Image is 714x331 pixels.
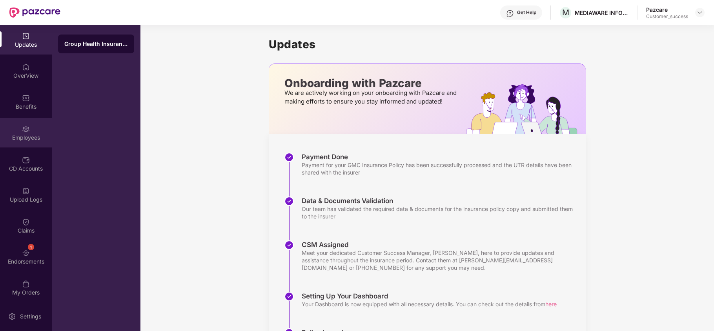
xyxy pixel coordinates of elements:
[284,196,294,206] img: svg+xml;base64,PHN2ZyBpZD0iU3RlcC1Eb25lLTMyeDMyIiB4bWxucz0iaHR0cDovL3d3dy53My5vcmcvMjAwMC9zdmciIH...
[302,196,578,205] div: Data & Documents Validation
[22,187,30,195] img: svg+xml;base64,PHN2ZyBpZD0iVXBsb2FkX0xvZ3MiIGRhdGEtbmFtZT0iVXBsb2FkIExvZ3MiIHhtbG5zPSJodHRwOi8vd3...
[269,38,586,51] h1: Updates
[22,63,30,71] img: svg+xml;base64,PHN2ZyBpZD0iSG9tZSIgeG1sbnM9Imh0dHA6Ly93d3cudzMub3JnLzIwMDAvc3ZnIiB3aWR0aD0iMjAiIG...
[575,9,630,16] div: MEDIAWARE INFOTECH PRIVATE LIMITED
[302,205,578,220] div: Our team has validated the required data & documents for the insurance policy copy and submitted ...
[517,9,536,16] div: Get Help
[22,249,30,257] img: svg+xml;base64,PHN2ZyBpZD0iRW5kb3JzZW1lbnRzIiB4bWxucz0iaHR0cDovL3d3dy53My5vcmcvMjAwMC9zdmciIHdpZH...
[506,9,514,17] img: svg+xml;base64,PHN2ZyBpZD0iSGVscC0zMngzMiIgeG1sbnM9Imh0dHA6Ly93d3cudzMub3JnLzIwMDAvc3ZnIiB3aWR0aD...
[302,240,578,249] div: CSM Assigned
[28,244,34,250] div: 1
[284,89,459,106] p: We are actively working on your onboarding with Pazcare and making efforts to ensure you stay inf...
[302,249,578,271] div: Meet your dedicated Customer Success Manager, [PERSON_NAME], here to provide updates and assistan...
[562,8,569,17] span: M
[697,9,703,16] img: svg+xml;base64,PHN2ZyBpZD0iRHJvcGRvd24tMzJ4MzIiIHhtbG5zPSJodHRwOi8vd3d3LnczLm9yZy8yMDAwL3N2ZyIgd2...
[646,6,688,13] div: Pazcare
[64,40,128,48] div: Group Health Insurance
[22,125,30,133] img: svg+xml;base64,PHN2ZyBpZD0iRW1wbG95ZWVzIiB4bWxucz0iaHR0cDovL3d3dy53My5vcmcvMjAwMC9zdmciIHdpZHRoPS...
[284,292,294,301] img: svg+xml;base64,PHN2ZyBpZD0iU3RlcC1Eb25lLTMyeDMyIiB4bWxucz0iaHR0cDovL3d3dy53My5vcmcvMjAwMC9zdmciIH...
[302,292,557,300] div: Setting Up Your Dashboard
[466,84,586,134] img: hrOnboarding
[284,240,294,250] img: svg+xml;base64,PHN2ZyBpZD0iU3RlcC1Eb25lLTMyeDMyIiB4bWxucz0iaHR0cDovL3d3dy53My5vcmcvMjAwMC9zdmciIH...
[302,300,557,308] div: Your Dashboard is now equipped with all necessary details. You can check out the details from
[8,313,16,320] img: svg+xml;base64,PHN2ZyBpZD0iU2V0dGluZy0yMHgyMCIgeG1sbnM9Imh0dHA6Ly93d3cudzMub3JnLzIwMDAvc3ZnIiB3aW...
[18,313,44,320] div: Settings
[646,13,688,20] div: Customer_success
[22,94,30,102] img: svg+xml;base64,PHN2ZyBpZD0iQmVuZWZpdHMiIHhtbG5zPSJodHRwOi8vd3d3LnczLm9yZy8yMDAwL3N2ZyIgd2lkdGg9Ij...
[22,156,30,164] img: svg+xml;base64,PHN2ZyBpZD0iQ0RfQWNjb3VudHMiIGRhdGEtbmFtZT0iQ0QgQWNjb3VudHMiIHhtbG5zPSJodHRwOi8vd3...
[302,161,578,176] div: Payment for your GMC Insurance Policy has been successfully processed and the UTR details have be...
[9,7,60,18] img: New Pazcare Logo
[545,301,557,307] span: here
[22,218,30,226] img: svg+xml;base64,PHN2ZyBpZD0iQ2xhaW0iIHhtbG5zPSJodHRwOi8vd3d3LnczLm9yZy8yMDAwL3N2ZyIgd2lkdGg9IjIwIi...
[22,280,30,288] img: svg+xml;base64,PHN2ZyBpZD0iTXlfT3JkZXJzIiBkYXRhLW5hbWU9Ik15IE9yZGVycyIgeG1sbnM9Imh0dHA6Ly93d3cudz...
[22,32,30,40] img: svg+xml;base64,PHN2ZyBpZD0iVXBkYXRlZCIgeG1sbnM9Imh0dHA6Ly93d3cudzMub3JnLzIwMDAvc3ZnIiB3aWR0aD0iMj...
[302,153,578,161] div: Payment Done
[284,153,294,162] img: svg+xml;base64,PHN2ZyBpZD0iU3RlcC1Eb25lLTMyeDMyIiB4bWxucz0iaHR0cDovL3d3dy53My5vcmcvMjAwMC9zdmciIH...
[284,80,459,87] p: Onboarding with Pazcare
